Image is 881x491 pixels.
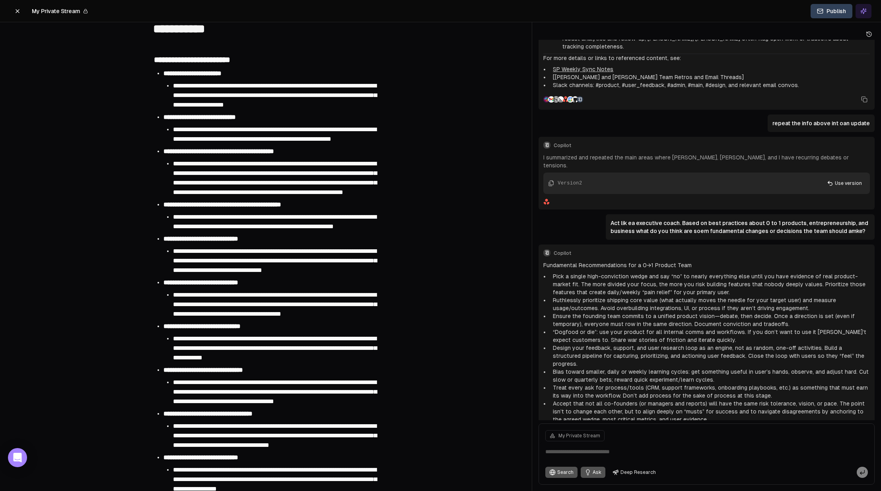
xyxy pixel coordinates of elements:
[558,433,600,439] span: My Private Stream
[550,368,870,384] li: Bias toward smaller, daily or weekly learning cycles: get something useful in user’s hands, obser...
[543,96,550,103] img: Slack
[550,296,870,312] li: Ruthlessly prioritize shipping core value (what actually moves the needle for your target user) a...
[550,73,870,81] li: [[PERSON_NAME] and [PERSON_NAME] Team Retros and Email Threads]
[550,312,870,328] li: Ensure the founding team commits to a unified product vision—debate, then decide. Once a directio...
[553,96,559,103] img: Notion
[554,250,870,256] span: Copilot
[543,261,870,269] p: Fundamental Recommendations for a 0→1 Product Team
[811,4,852,18] button: Publish
[550,272,870,296] li: Pick a single high-conviction wedge and say “no” to nearly everything else until you have evidenc...
[572,96,578,103] img: GitHub
[543,153,870,169] p: I summarized and repeated the main areas where [PERSON_NAME], [PERSON_NAME], and I have recurring...
[8,448,27,467] div: Open Intercom Messenger
[822,177,867,189] button: Use version
[554,142,870,149] span: Copilot
[548,96,554,103] img: Gmail
[567,96,574,103] img: Google Calendar
[550,81,870,89] li: Slack channels: #product, #user_feedback, #admin, #main, #design, and relevant email convos.
[558,96,564,103] img: Linear
[545,467,578,478] button: Search
[553,66,613,72] a: SP Weekly Sync Notes
[550,344,870,368] li: Design your feedback, support, and user research loop as an engine, not as random, one-off activi...
[772,119,870,127] p: repeat the info above int oan update
[577,96,583,103] img: Samepage
[581,467,605,478] button: Ask
[543,199,550,205] img: Asana
[609,467,660,478] button: Deep Research
[611,219,870,235] p: Act lik ea executive coach. Based on best practices about 0 to 1 products, entrepreneurship, and ...
[550,328,870,344] li: “Dogfood or die”: use your product for all internal comms and workflows. If you don’t want to use...
[543,54,870,62] p: For more details or links to referenced content, see:
[558,180,582,187] div: Version 2
[550,400,870,423] li: Accept that not all co-founders (or managers and reports) will have the same risk tolerance, visi...
[32,7,80,15] span: My Private Stream
[550,384,870,400] li: Treat every ask for process/tools (CRM, support frameworks, onboarding playbooks, etc.) as someth...
[562,96,569,102] img: Asana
